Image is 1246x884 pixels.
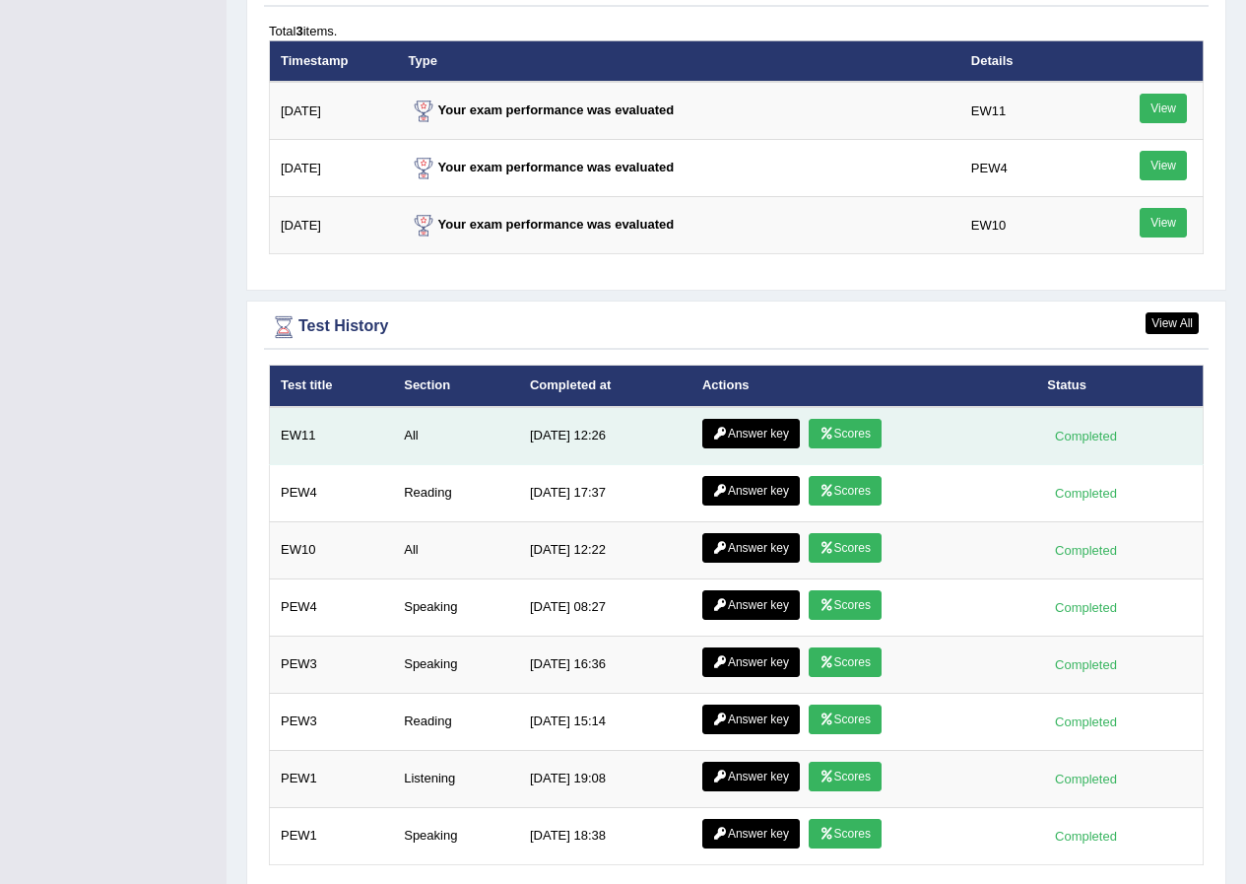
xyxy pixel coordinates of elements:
a: Scores [809,590,882,620]
td: Reading [393,464,519,521]
a: Scores [809,819,882,849]
th: Type [398,40,960,82]
td: [DATE] 15:14 [519,693,691,750]
td: PEW1 [270,750,394,807]
strong: Your exam performance was evaluated [409,217,675,232]
div: Completed [1047,540,1124,561]
td: EW10 [960,197,1085,254]
div: Total items. [269,22,1204,40]
a: Scores [809,533,882,563]
td: EW10 [270,521,394,578]
td: EW11 [270,407,394,465]
td: All [393,407,519,465]
a: View [1140,151,1187,180]
td: PEW1 [270,807,394,864]
a: Answer key [702,590,800,620]
strong: Your exam performance was evaluated [409,160,675,174]
td: [DATE] [270,82,398,140]
div: Completed [1047,826,1124,847]
a: View All [1146,312,1199,334]
td: [DATE] 12:26 [519,407,691,465]
td: [DATE] 18:38 [519,807,691,864]
td: Listening [393,750,519,807]
b: 3 [295,24,302,38]
a: View [1140,94,1187,123]
td: [DATE] [270,197,398,254]
th: Actions [691,366,1036,407]
th: Timestamp [270,40,398,82]
td: PEW4 [270,578,394,636]
a: Answer key [702,819,800,849]
a: Scores [809,705,882,734]
td: [DATE] 12:22 [519,521,691,578]
div: Completed [1047,597,1124,618]
a: Answer key [702,476,800,506]
a: Answer key [702,762,800,791]
a: Answer key [702,419,800,448]
th: Completed at [519,366,691,407]
td: [DATE] 19:08 [519,750,691,807]
th: Details [960,40,1085,82]
div: Test History [269,312,1204,342]
a: Scores [809,762,882,791]
th: Test title [270,366,394,407]
td: Speaking [393,578,519,636]
a: Answer key [702,533,800,563]
a: Answer key [702,705,800,734]
td: Reading [393,693,519,750]
td: [DATE] 17:37 [519,464,691,521]
th: Section [393,366,519,407]
div: Completed [1047,654,1124,675]
div: Completed [1047,483,1124,504]
td: PEW4 [960,140,1085,197]
td: EW11 [960,82,1085,140]
td: PEW3 [270,693,394,750]
a: Scores [809,647,882,677]
td: [DATE] 08:27 [519,578,691,636]
a: Scores [809,419,882,448]
th: Status [1036,366,1203,407]
div: Completed [1047,769,1124,789]
td: PEW3 [270,636,394,693]
td: PEW4 [270,464,394,521]
a: Scores [809,476,882,506]
div: Completed [1047,712,1124,732]
td: Speaking [393,636,519,693]
strong: Your exam performance was evaluated [409,102,675,117]
td: [DATE] [270,140,398,197]
div: Completed [1047,426,1124,446]
a: View [1140,208,1187,238]
a: Answer key [702,647,800,677]
td: Speaking [393,807,519,864]
td: All [393,521,519,578]
td: [DATE] 16:36 [519,636,691,693]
